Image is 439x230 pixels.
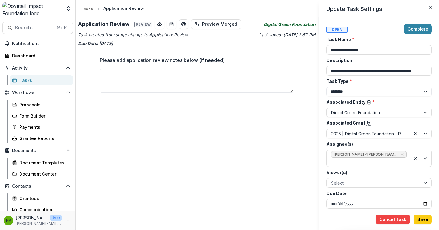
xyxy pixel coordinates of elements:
span: Open [326,27,348,33]
label: Due Date [326,190,428,196]
label: Task Type [326,78,428,84]
label: Task Name [326,36,428,43]
label: Assignee(s) [326,141,428,147]
label: Viewer(s) [326,169,428,176]
label: Description [326,57,428,63]
span: [PERSON_NAME] <[PERSON_NAME][EMAIL_ADDRESS][DOMAIN_NAME]> ([PERSON_NAME][EMAIL_ADDRESS][DOMAIN_NA... [334,152,398,157]
button: Save [414,215,432,224]
label: Associated Grant [326,120,428,126]
div: Clear selected options [412,155,419,162]
div: Remove Naomi Kioi <naomi@dovetailimpact.org> (naomi@dovetailimpact.org) [400,151,405,157]
div: Clear selected options [412,130,419,137]
label: Associated Entity [326,99,428,105]
button: Close [426,2,435,12]
button: Cancel Task [376,215,410,224]
button: Complete [404,24,432,34]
